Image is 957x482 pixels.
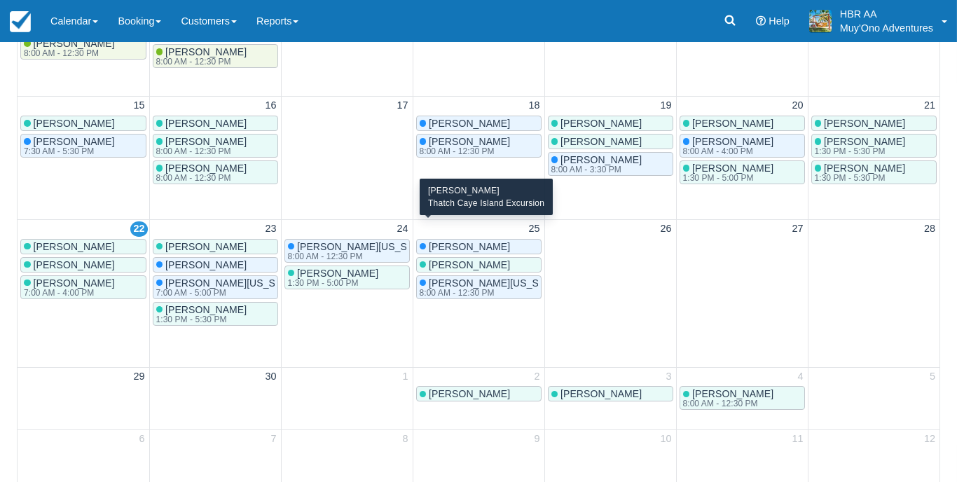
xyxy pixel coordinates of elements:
[399,432,411,447] a: 8
[130,369,147,385] a: 29
[560,388,642,399] span: [PERSON_NAME]
[815,147,903,156] div: 1:30 PM - 5:30 PM
[429,241,510,252] span: [PERSON_NAME]
[394,221,411,237] a: 24
[416,257,542,273] a: [PERSON_NAME]
[815,174,903,182] div: 1:30 PM - 5:30 PM
[680,134,805,158] a: [PERSON_NAME]8:00 AM - 4:00 PM
[548,116,673,131] a: [PERSON_NAME]
[165,241,247,252] span: [PERSON_NAME]
[680,386,805,410] a: [PERSON_NAME]8:00 AM - 12:30 PM
[10,11,31,32] img: checkfront-main-nav-mini-logo.png
[680,116,805,131] a: [PERSON_NAME]
[927,369,938,385] a: 5
[548,134,673,149] a: [PERSON_NAME]
[560,118,642,129] span: [PERSON_NAME]
[284,266,410,289] a: [PERSON_NAME]1:30 PM - 5:00 PM
[416,116,542,131] a: [PERSON_NAME]
[156,315,245,324] div: 1:30 PM - 5:30 PM
[20,134,146,158] a: [PERSON_NAME]7:30 AM - 5:30 PM
[428,184,544,197] div: [PERSON_NAME]
[153,160,278,184] a: [PERSON_NAME]8:00 AM - 12:30 PM
[165,136,247,147] span: [PERSON_NAME]
[136,432,147,447] a: 6
[429,277,565,289] span: [PERSON_NAME][US_STATE]
[429,259,510,270] span: [PERSON_NAME]
[156,147,245,156] div: 8:00 AM - 12:30 PM
[262,98,279,113] a: 16
[20,36,146,60] a: [PERSON_NAME]8:00 AM - 12:30 PM
[297,241,434,252] span: [PERSON_NAME][US_STATE]
[420,289,563,297] div: 8:00 AM - 12:30 PM
[683,174,771,182] div: 1:30 PM - 5:00 PM
[548,152,673,176] a: [PERSON_NAME]8:00 AM - 3:30 PM
[560,154,642,165] span: [PERSON_NAME]
[24,49,112,57] div: 8:00 AM - 12:30 PM
[692,163,773,174] span: [PERSON_NAME]
[531,369,542,385] a: 2
[153,44,278,68] a: [PERSON_NAME]8:00 AM - 12:30 PM
[34,38,115,49] span: [PERSON_NAME]
[262,221,279,237] a: 23
[769,15,790,27] span: Help
[531,432,542,447] a: 9
[165,259,247,270] span: [PERSON_NAME]
[428,197,544,209] div: Thatch Caye Island Excursion
[24,147,112,156] div: 7:30 AM - 5:30 PM
[156,174,245,182] div: 8:00 AM - 12:30 PM
[262,369,279,385] a: 30
[165,46,247,57] span: [PERSON_NAME]
[288,252,431,261] div: 8:00 AM - 12:30 PM
[420,147,508,156] div: 8:00 AM - 12:30 PM
[429,118,510,129] span: [PERSON_NAME]
[683,147,771,156] div: 8:00 AM - 4:00 PM
[394,98,411,113] a: 17
[824,163,905,174] span: [PERSON_NAME]
[153,239,278,254] a: [PERSON_NAME]
[921,98,938,113] a: 21
[811,134,937,158] a: [PERSON_NAME]1:30 PM - 5:30 PM
[657,98,674,113] a: 19
[24,289,112,297] div: 7:00 AM - 4:00 PM
[20,257,146,273] a: [PERSON_NAME]
[34,136,115,147] span: [PERSON_NAME]
[683,399,771,408] div: 8:00 AM - 12:30 PM
[153,134,278,158] a: [PERSON_NAME]8:00 AM - 12:30 PM
[756,16,766,26] i: Help
[399,369,411,385] a: 1
[34,277,115,289] span: [PERSON_NAME]
[692,136,773,147] span: [PERSON_NAME]
[153,257,278,273] a: [PERSON_NAME]
[416,134,542,158] a: [PERSON_NAME]8:00 AM - 12:30 PM
[525,221,542,237] a: 25
[789,98,806,113] a: 20
[156,289,299,297] div: 7:00 AM - 5:00 PM
[34,241,115,252] span: [PERSON_NAME]
[824,118,905,129] span: [PERSON_NAME]
[20,275,146,299] a: [PERSON_NAME]7:00 AM - 4:00 PM
[692,388,773,399] span: [PERSON_NAME]
[429,136,510,147] span: [PERSON_NAME]
[284,239,410,263] a: [PERSON_NAME][US_STATE]8:00 AM - 12:30 PM
[165,277,302,289] span: [PERSON_NAME][US_STATE]
[789,221,806,237] a: 27
[429,388,510,399] span: [PERSON_NAME]
[130,221,147,237] a: 22
[268,432,279,447] a: 7
[840,21,933,35] p: Muy'Ono Adventures
[840,7,933,21] p: HBR AA
[811,160,937,184] a: [PERSON_NAME]1:30 PM - 5:30 PM
[165,304,247,315] span: [PERSON_NAME]
[921,432,938,447] a: 12
[416,275,542,299] a: [PERSON_NAME][US_STATE]8:00 AM - 12:30 PM
[663,369,674,385] a: 3
[680,160,805,184] a: [PERSON_NAME]1:30 PM - 5:00 PM
[560,136,642,147] span: [PERSON_NAME]
[789,432,806,447] a: 11
[20,116,146,131] a: [PERSON_NAME]
[153,116,278,131] a: [PERSON_NAME]
[416,386,542,401] a: [PERSON_NAME]
[416,239,542,254] a: [PERSON_NAME]
[153,302,278,326] a: [PERSON_NAME]1:30 PM - 5:30 PM
[297,268,378,279] span: [PERSON_NAME]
